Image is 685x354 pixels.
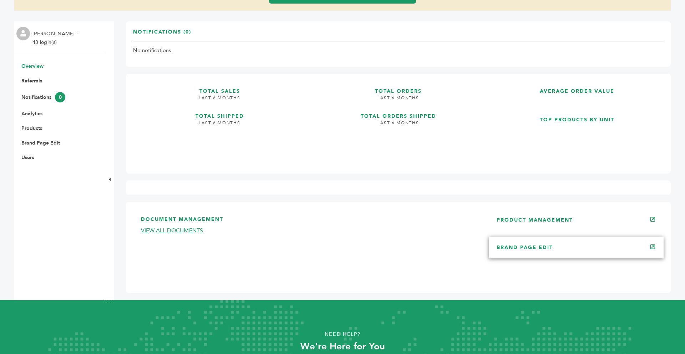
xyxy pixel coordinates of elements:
h3: TOP PRODUCTS BY UNIT [491,110,664,123]
h3: TOTAL ORDERS [312,81,485,95]
a: TOTAL SALES LAST 6 MONTHS TOTAL SHIPPED LAST 6 MONTHS [133,81,306,161]
a: Brand Page Edit [21,140,60,146]
h4: LAST 6 MONTHS [312,120,485,131]
a: Users [21,154,34,161]
a: TOP PRODUCTS BY UNIT [491,110,664,161]
h4: LAST 6 MONTHS [133,120,306,131]
span: 0 [55,92,65,102]
a: Overview [21,63,44,70]
strong: We’re Here for You [300,340,385,353]
p: Need Help? [34,329,651,340]
td: No notifications. [133,41,664,60]
h4: LAST 6 MONTHS [312,95,485,106]
li: [PERSON_NAME] - 43 login(s) [32,30,80,47]
a: Notifications0 [21,94,65,101]
a: VIEW ALL DOCUMENTS [141,227,203,234]
h3: DOCUMENT MANAGEMENT [141,216,475,227]
h3: TOTAL SALES [133,81,306,95]
a: Products [21,125,42,132]
a: BRAND PAGE EDIT [497,244,553,251]
h3: AVERAGE ORDER VALUE [491,81,664,95]
a: Analytics [21,110,42,117]
h3: TOTAL ORDERS SHIPPED [312,106,485,120]
h4: LAST 6 MONTHS [133,95,306,106]
a: PRODUCT MANAGEMENT [497,217,573,223]
h3: Notifications (0) [133,29,191,41]
a: Referrals [21,77,42,84]
h3: TOTAL SHIPPED [133,106,306,120]
img: profile.png [16,27,30,40]
a: AVERAGE ORDER VALUE [491,81,664,104]
a: TOTAL ORDERS LAST 6 MONTHS TOTAL ORDERS SHIPPED LAST 6 MONTHS [312,81,485,161]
